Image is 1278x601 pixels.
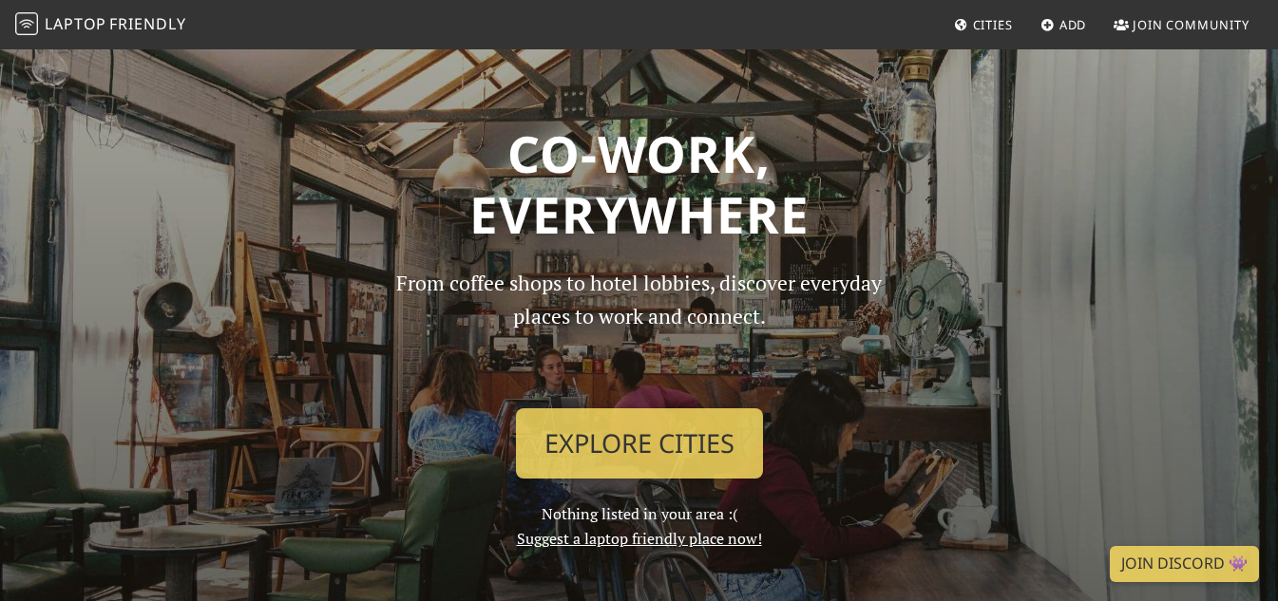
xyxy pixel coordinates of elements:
[109,13,185,34] span: Friendly
[1133,16,1249,33] span: Join Community
[45,13,106,34] span: Laptop
[15,12,38,35] img: LaptopFriendly
[1106,8,1257,42] a: Join Community
[380,267,899,393] p: From coffee shops to hotel lobbies, discover everyday places to work and connect.
[517,528,762,549] a: Suggest a laptop friendly place now!
[109,123,1170,244] h1: Co-work, Everywhere
[1033,8,1095,42] a: Add
[1110,546,1259,582] a: Join Discord 👾
[1059,16,1087,33] span: Add
[973,16,1013,33] span: Cities
[946,8,1020,42] a: Cities
[15,9,186,42] a: LaptopFriendly LaptopFriendly
[516,408,763,479] a: Explore Cities
[369,267,910,551] div: Nothing listed in your area :(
